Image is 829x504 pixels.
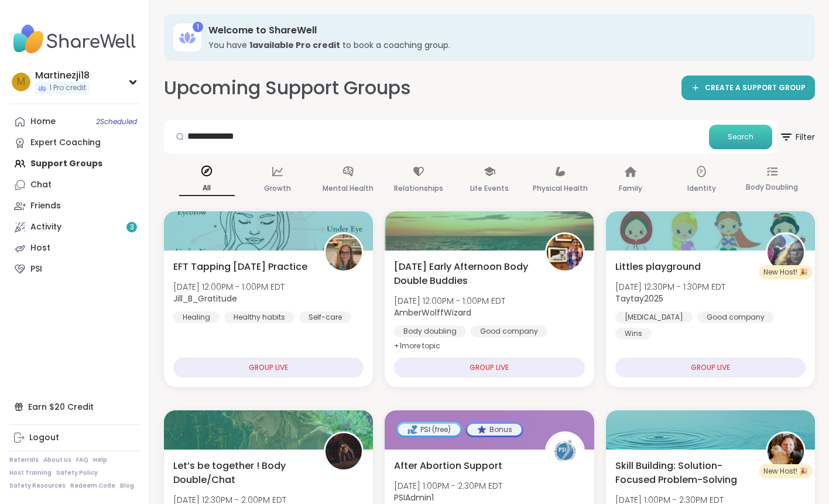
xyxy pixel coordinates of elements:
[9,456,39,464] a: Referrals
[470,181,509,196] p: Life Events
[547,433,583,469] img: PSIAdmin1
[208,24,799,37] h3: Welcome to ShareWell
[299,311,351,323] div: Self-care
[615,358,806,378] div: GROUP LIVE
[173,311,220,323] div: Healing
[96,117,137,126] span: 2 Scheduled
[709,125,772,149] button: Search
[759,265,813,279] div: New Host! 🎉
[746,180,798,194] p: Body Doubling
[264,181,291,196] p: Growth
[697,311,774,323] div: Good company
[173,281,285,293] span: [DATE] 12:00PM - 1:00PM EDT
[394,358,584,378] div: GROUP LIVE
[49,83,86,93] span: 1 Pro credit
[9,469,52,477] a: Host Training
[130,222,134,232] span: 3
[467,424,522,436] div: Bonus
[779,123,815,151] span: Filter
[9,482,66,490] a: Safety Resources
[17,74,25,90] span: M
[705,83,806,93] span: CREATE A SUPPORT GROUP
[768,234,804,270] img: Taytay2025
[779,120,815,154] button: Filter
[547,234,583,270] img: AmberWolffWizard
[30,116,56,128] div: Home
[30,242,50,254] div: Host
[615,260,701,274] span: Littles playground
[173,459,311,487] span: Let’s be together ! Body Double/Chat
[30,200,61,212] div: Friends
[615,293,663,304] b: Taytay2025
[193,22,203,32] div: 1
[179,181,235,196] p: All
[323,181,374,196] p: Mental Health
[9,174,140,196] a: Chat
[533,181,588,196] p: Physical Health
[93,456,107,464] a: Help
[164,75,411,101] h2: Upcoming Support Groups
[9,396,140,417] div: Earn $20 Credit
[326,234,362,270] img: Jill_B_Gratitude
[43,456,71,464] a: About Us
[173,260,307,274] span: EFT Tapping [DATE] Practice
[56,469,98,477] a: Safety Policy
[394,307,471,318] b: AmberWolffWizard
[471,325,547,337] div: Good company
[326,433,362,469] img: lyssa
[728,132,753,142] span: Search
[398,424,460,436] div: PSI (free)
[208,39,799,51] h3: You have to book a coaching group.
[615,459,753,487] span: Skill Building: Solution-Focused Problem-Solving
[30,221,61,233] div: Activity
[224,311,294,323] div: Healthy habits
[30,263,42,275] div: PSI
[35,69,90,82] div: Martinezji18
[249,39,340,51] b: 1 available Pro credit
[9,196,140,217] a: Friends
[30,179,52,191] div: Chat
[619,181,642,196] p: Family
[30,137,101,149] div: Expert Coaching
[394,459,502,473] span: After Abortion Support
[9,259,140,280] a: PSI
[615,328,652,340] div: Wins
[759,464,813,478] div: New Host! 🎉
[9,217,140,238] a: Activity3
[394,325,466,337] div: Body doubling
[768,433,804,469] img: LuAnn
[173,293,237,304] b: Jill_B_Gratitude
[615,311,693,323] div: [MEDICAL_DATA]
[394,492,434,503] b: PSIAdmin1
[394,181,443,196] p: Relationships
[394,480,502,492] span: [DATE] 1:00PM - 2:30PM EDT
[9,111,140,132] a: Home2Scheduled
[173,358,364,378] div: GROUP LIVE
[29,432,59,444] div: Logout
[681,76,815,100] a: CREATE A SUPPORT GROUP
[394,295,505,307] span: [DATE] 12:00PM - 1:00PM EDT
[394,260,532,288] span: [DATE] Early Afternoon Body Double Buddies
[9,238,140,259] a: Host
[687,181,716,196] p: Identity
[9,19,140,60] img: ShareWell Nav Logo
[9,132,140,153] a: Expert Coaching
[70,482,115,490] a: Redeem Code
[120,482,134,490] a: Blog
[76,456,88,464] a: FAQ
[9,427,140,448] a: Logout
[615,281,725,293] span: [DATE] 12:30PM - 1:30PM EDT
